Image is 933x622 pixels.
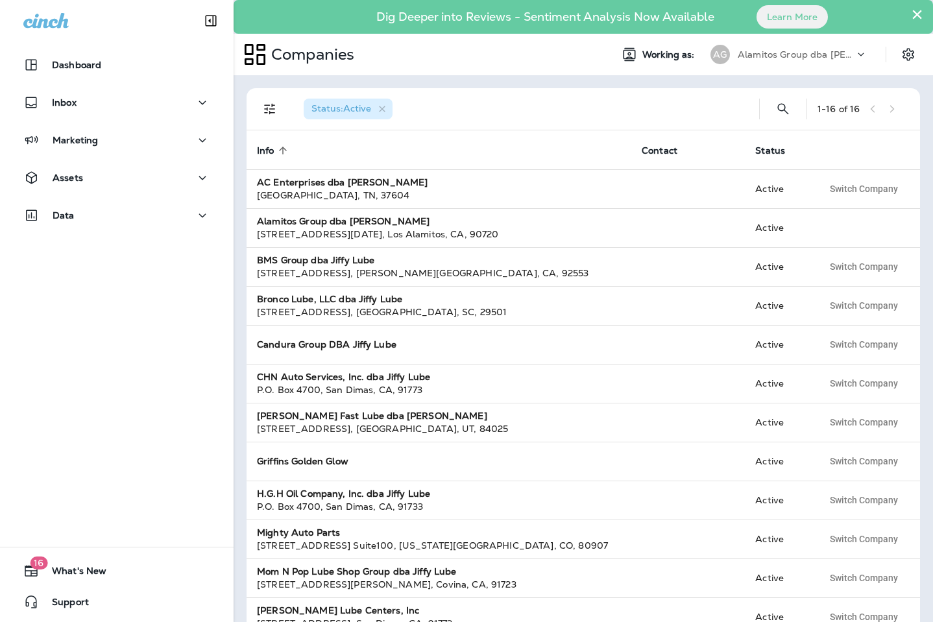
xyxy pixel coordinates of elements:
span: Support [39,597,89,612]
span: Switch Company [830,379,898,388]
button: Support [13,589,221,615]
strong: Bronco Lube, LLC dba Jiffy Lube [257,293,402,305]
button: Switch Company [823,529,905,549]
strong: AC Enterprises dba [PERSON_NAME] [257,176,428,188]
span: 16 [30,556,47,569]
button: Inbox [13,90,221,115]
span: Switch Company [830,612,898,621]
td: Active [745,403,812,442]
button: 16What's New [13,558,221,584]
strong: Mighty Auto Parts [257,527,340,538]
td: Active [745,442,812,481]
button: Search Companies [770,96,796,122]
div: [STREET_ADDRESS][PERSON_NAME] , Covina , CA , 91723 [257,578,621,591]
strong: Mom N Pop Lube Shop Group dba Jiffy Lube [257,566,457,577]
span: Switch Company [830,496,898,505]
span: Working as: [642,49,697,60]
button: Collapse Sidebar [193,8,229,34]
td: Active [745,520,812,558]
button: Switch Company [823,179,905,198]
span: Info [257,145,274,156]
strong: Griffins Golden Glow [257,455,348,467]
div: [GEOGRAPHIC_DATA] , TN , 37604 [257,189,621,202]
p: Dig Deeper into Reviews - Sentiment Analysis Now Available [339,15,752,19]
span: Status [755,145,785,156]
p: Assets [53,173,83,183]
button: Data [13,202,221,228]
div: Status:Active [304,99,393,119]
span: Contact [642,145,694,156]
td: Active [745,325,812,364]
span: Switch Company [830,534,898,544]
span: Switch Company [830,573,898,582]
span: Status [755,145,802,156]
button: Switch Company [823,490,905,510]
strong: [PERSON_NAME] Fast Lube dba [PERSON_NAME] [257,410,487,422]
span: Contact [642,145,677,156]
span: What's New [39,566,106,581]
div: [STREET_ADDRESS] , [PERSON_NAME][GEOGRAPHIC_DATA] , CA , 92553 [257,267,621,280]
td: Active [745,286,812,325]
span: Switch Company [830,340,898,349]
button: Switch Company [823,335,905,354]
strong: CHN Auto Services, Inc. dba Jiffy Lube [257,371,430,383]
strong: H.G.H Oil Company, Inc. dba Jiffy Lube [257,488,430,499]
strong: [PERSON_NAME] Lube Centers, Inc [257,604,419,616]
span: Switch Company [830,262,898,271]
span: Status : Active [311,102,371,114]
button: Switch Company [823,257,905,276]
button: Switch Company [823,374,905,393]
td: Active [745,247,812,286]
div: [STREET_ADDRESS] , [GEOGRAPHIC_DATA] , UT , 84025 [257,422,621,435]
button: Dashboard [13,52,221,78]
button: Assets [13,165,221,191]
p: Data [53,210,75,221]
span: Switch Company [830,418,898,427]
span: Switch Company [830,301,898,310]
p: Companies [266,45,354,64]
button: Switch Company [823,451,905,471]
div: P.O. Box 4700 , San Dimas , CA , 91733 [257,500,621,513]
button: Filters [257,96,283,122]
button: Marketing [13,127,221,153]
div: AG [710,45,730,64]
button: Switch Company [823,296,905,315]
p: Dashboard [52,60,101,70]
strong: BMS Group dba Jiffy Lube [257,254,374,266]
button: Learn More [757,5,828,29]
div: [STREET_ADDRESS][DATE] , Los Alamitos , CA , 90720 [257,228,621,241]
div: [STREET_ADDRESS] Suite100 , [US_STATE][GEOGRAPHIC_DATA] , CO , 80907 [257,539,621,552]
button: Switch Company [823,568,905,588]
div: 1 - 16 of 16 [818,104,860,114]
p: Marketing [53,135,98,145]
p: Inbox [52,97,77,108]
button: Close [911,4,923,25]
span: Info [257,145,291,156]
div: [STREET_ADDRESS] , [GEOGRAPHIC_DATA] , SC , 29501 [257,305,621,318]
td: Active [745,481,812,520]
button: Settings [897,43,920,66]
span: Switch Company [830,457,898,466]
p: Alamitos Group dba [PERSON_NAME] [738,49,854,60]
td: Active [745,208,812,247]
button: Switch Company [823,413,905,432]
div: P.O. Box 4700 , San Dimas , CA , 91773 [257,383,621,396]
span: Switch Company [830,184,898,193]
td: Active [745,558,812,597]
strong: Alamitos Group dba [PERSON_NAME] [257,215,430,227]
strong: Candura Group DBA Jiffy Lube [257,339,396,350]
td: Active [745,364,812,403]
td: Active [745,169,812,208]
